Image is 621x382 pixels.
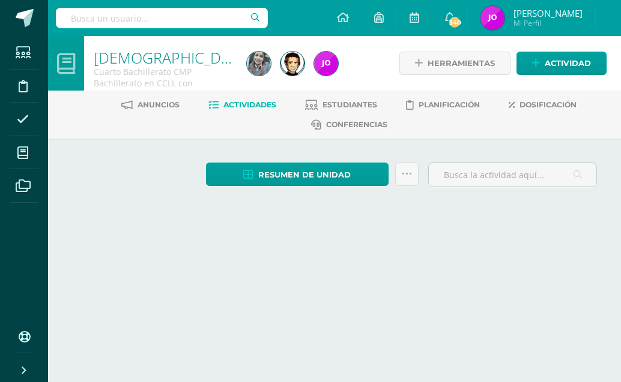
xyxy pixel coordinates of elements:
[516,52,607,75] a: Actividad
[138,100,180,109] span: Anuncios
[513,18,583,28] span: Mi Perfil
[247,52,271,76] img: 93a01b851a22af7099796f9ee7ca9c46.png
[94,49,232,66] h1: Biblia
[448,16,461,29] span: 340
[258,164,351,186] span: Resumen de unidad
[509,95,577,115] a: Dosificación
[399,52,510,75] a: Herramientas
[121,95,180,115] a: Anuncios
[208,95,276,115] a: Actividades
[280,52,304,76] img: 6056a2abe62e3aa300462f02f2e298e5.png
[480,6,504,30] img: 348d307377bbb1ab8432acbc23fb6534.png
[419,100,480,109] span: Planificación
[206,163,389,186] a: Resumen de unidad
[56,8,268,28] input: Busca un usuario...
[311,115,387,134] a: Conferencias
[94,47,252,68] a: [DEMOGRAPHIC_DATA]
[223,100,276,109] span: Actividades
[520,100,577,109] span: Dosificación
[513,7,583,19] span: [PERSON_NAME]
[429,163,596,187] input: Busca la actividad aquí...
[314,52,338,76] img: 348d307377bbb1ab8432acbc23fb6534.png
[428,52,495,74] span: Herramientas
[326,120,387,129] span: Conferencias
[305,95,377,115] a: Estudiantes
[94,66,232,100] div: Cuarto Bachillerato CMP Bachillerato en CCLL con Orientación en Computación 'C'
[323,100,377,109] span: Estudiantes
[545,52,591,74] span: Actividad
[406,95,480,115] a: Planificación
